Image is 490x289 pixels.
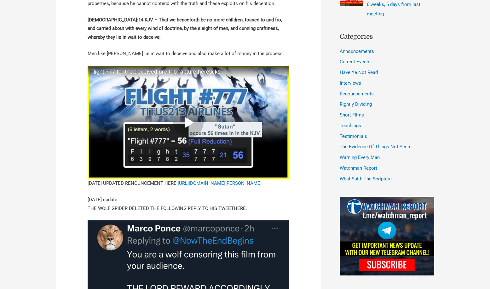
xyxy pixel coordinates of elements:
p: [DATE] update: THE WOLF GRIDER DELETED THE FOLLOWING REPLY TO HIS TWEET . [88,195,289,213]
a: Flight 777 for the deceived pre-trib rapture hereticks [88,66,289,78]
a: Rightly Dividing [340,101,372,107]
a: Short Films [340,112,364,118]
a: Current Events [340,59,371,65]
h2: Categories [340,32,434,42]
a: What Saith The Scripture [340,176,392,182]
a: Watchman Report [340,165,377,171]
nav: Categories [340,47,434,184]
a: The Evidence Of Things Not Seen [340,144,410,150]
a: Renouncements [340,91,374,97]
a: Have Ye Not Read [340,70,378,75]
a: HERE [234,206,246,211]
a: [URL][DOMAIN_NAME][PERSON_NAME] [178,180,262,186]
a: Announcements [340,48,374,54]
a: Warning Every Man [340,155,380,160]
a: Teachings [340,123,361,128]
p: [DATE] UPDATED RENOUNCEMENT HERE: [88,179,289,188]
a: Interviews [340,80,361,86]
a: Testimonials [340,133,367,139]
p: Men like [PERSON_NAME] lie in wait to deceive and also make a lot of money in the process. [88,49,289,58]
strong: [DEMOGRAPHIC_DATA]:14 KJV – That we henceforth be no more children, tossed to and fro, and carrie... [88,17,282,40]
